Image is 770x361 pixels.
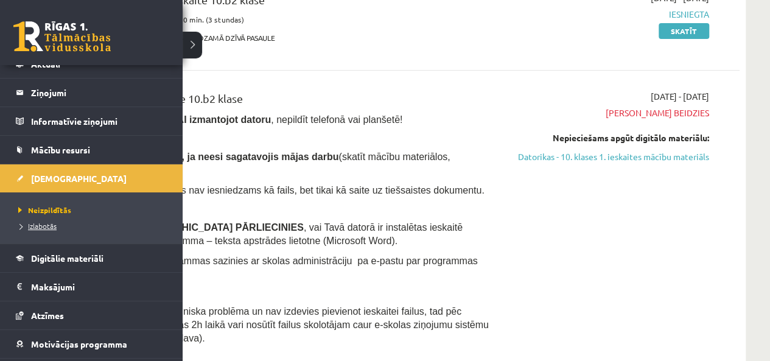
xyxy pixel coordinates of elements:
[91,222,463,246] span: , vai Tavā datorā ir instalētas ieskaitē nepieciešamā programma – teksta apstrādes lietotne (Micr...
[31,144,90,155] span: Mācību resursi
[91,114,402,125] span: Ieskaite jāpilda , nepildīt telefonā vai planšetē!
[91,306,489,343] span: Ja Tev ir radusies tehniska problēma un nav izdevies pievienot ieskaitei failus, tad pēc ieskaite...
[31,338,127,349] span: Motivācijas programma
[16,79,167,107] a: Ziņojumi
[16,301,167,329] a: Atzīmes
[516,131,709,144] div: Nepieciešams apgūt digitālo materiālu:
[15,205,170,216] a: Neizpildītās
[516,107,709,119] span: [PERSON_NAME] beidzies
[16,273,167,301] a: Maksājumi
[16,136,167,164] a: Mācību resursi
[16,330,167,358] a: Motivācijas programma
[91,185,485,195] span: - mājasdarbs nav iesniedzams kā fails, bet tikai kā saite uz tiešsaistes dokumentu.
[516,8,709,21] span: Iesniegta
[31,310,64,321] span: Atzīmes
[516,150,709,163] a: Datorikas - 10. klases 1. ieskaites mācību materiāls
[91,152,338,162] span: Nesāc pildīt ieskaiti, ja neesi sagatavojis mājas darbu
[15,221,57,231] span: Izlabotās
[16,244,167,272] a: Digitālie materiāli
[91,256,478,279] span: Ja Tev nav šīs programmas sazinies ar skolas administrāciju pa e-pastu par programmas iegūšanu.
[31,253,103,264] span: Digitālie materiāli
[16,107,167,135] a: Informatīvie ziņojumi
[91,14,497,25] p: Ieskaites pildīšanas laiks 180 min. (3 stundas)
[156,114,271,125] b: , TIKAI izmantojot datoru
[31,79,167,107] legend: Ziņojumi
[91,32,497,43] p: Tēma: PASAULE AP MUMS. NEREDZAMĀ DZĪVĀ PASAULE
[91,90,497,113] div: Datorika 1. ieskaite 10.b2 klase
[16,164,167,192] a: [DEMOGRAPHIC_DATA]
[31,107,167,135] legend: Informatīvie ziņojumi
[659,23,709,39] a: Skatīt
[91,222,304,233] span: Pirms [DEMOGRAPHIC_DATA] PĀRLIECINIES
[15,205,71,215] span: Neizpildītās
[31,273,167,301] legend: Maksājumi
[651,90,709,103] span: [DATE] - [DATE]
[15,220,170,231] a: Izlabotās
[31,173,127,184] span: [DEMOGRAPHIC_DATA]
[13,21,111,52] a: Rīgas 1. Tālmācības vidusskola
